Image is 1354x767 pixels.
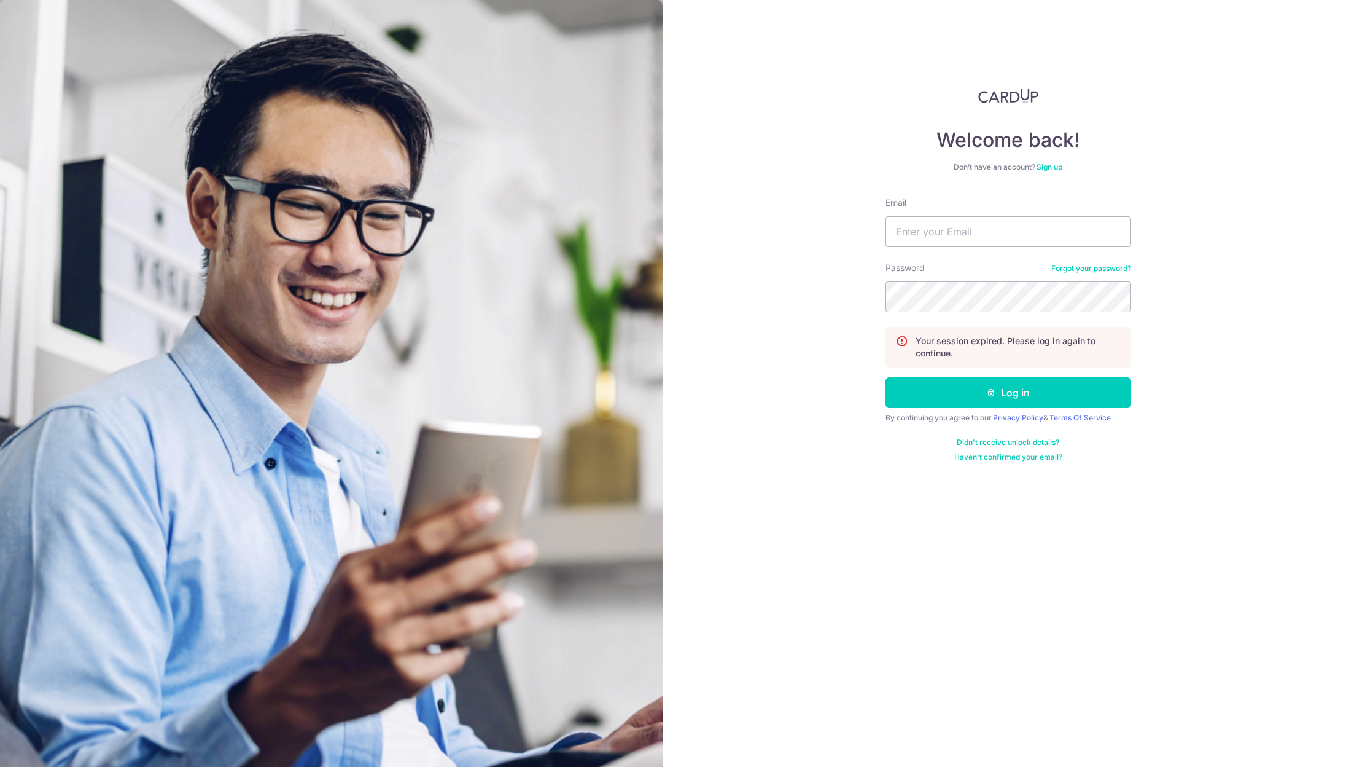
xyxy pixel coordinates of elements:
[885,216,1131,247] input: Enter your Email
[954,452,1062,462] a: Haven't confirmed your email?
[885,197,906,209] label: Email
[1037,162,1062,171] a: Sign up
[993,413,1043,422] a: Privacy Policy
[957,438,1059,447] a: Didn't receive unlock details?
[885,262,925,274] label: Password
[978,88,1038,103] img: CardUp Logo
[885,413,1131,423] div: By continuing you agree to our &
[885,128,1131,152] h4: Welcome back!
[916,335,1121,360] p: Your session expired. Please log in again to continue.
[1051,264,1131,273] a: Forgot your password?
[885,377,1131,408] button: Log in
[885,162,1131,172] div: Don’t have an account?
[1049,413,1111,422] a: Terms Of Service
